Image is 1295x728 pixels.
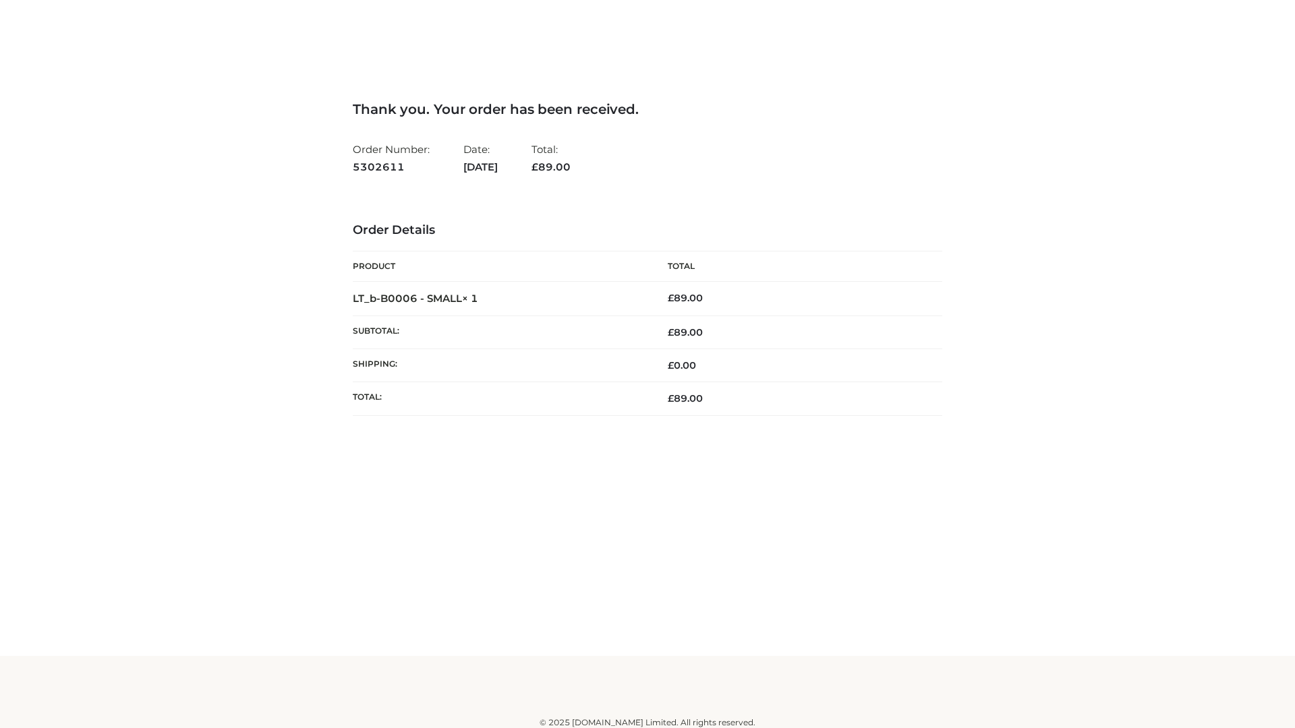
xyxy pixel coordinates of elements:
[668,326,703,338] span: 89.00
[668,359,674,371] span: £
[668,359,696,371] bdi: 0.00
[353,349,647,382] th: Shipping:
[531,160,538,173] span: £
[353,251,647,282] th: Product
[668,326,674,338] span: £
[668,392,703,404] span: 89.00
[463,138,498,179] li: Date:
[531,138,571,179] li: Total:
[531,160,571,173] span: 89.00
[353,138,430,179] li: Order Number:
[353,101,942,117] h3: Thank you. Your order has been received.
[353,158,430,176] strong: 5302611
[353,292,478,305] strong: LT_b-B0006 - SMALL
[353,315,647,348] th: Subtotal:
[353,382,647,415] th: Total:
[353,223,942,238] h3: Order Details
[647,251,942,282] th: Total
[668,292,703,304] bdi: 89.00
[463,158,498,176] strong: [DATE]
[462,292,478,305] strong: × 1
[668,392,674,404] span: £
[668,292,674,304] span: £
